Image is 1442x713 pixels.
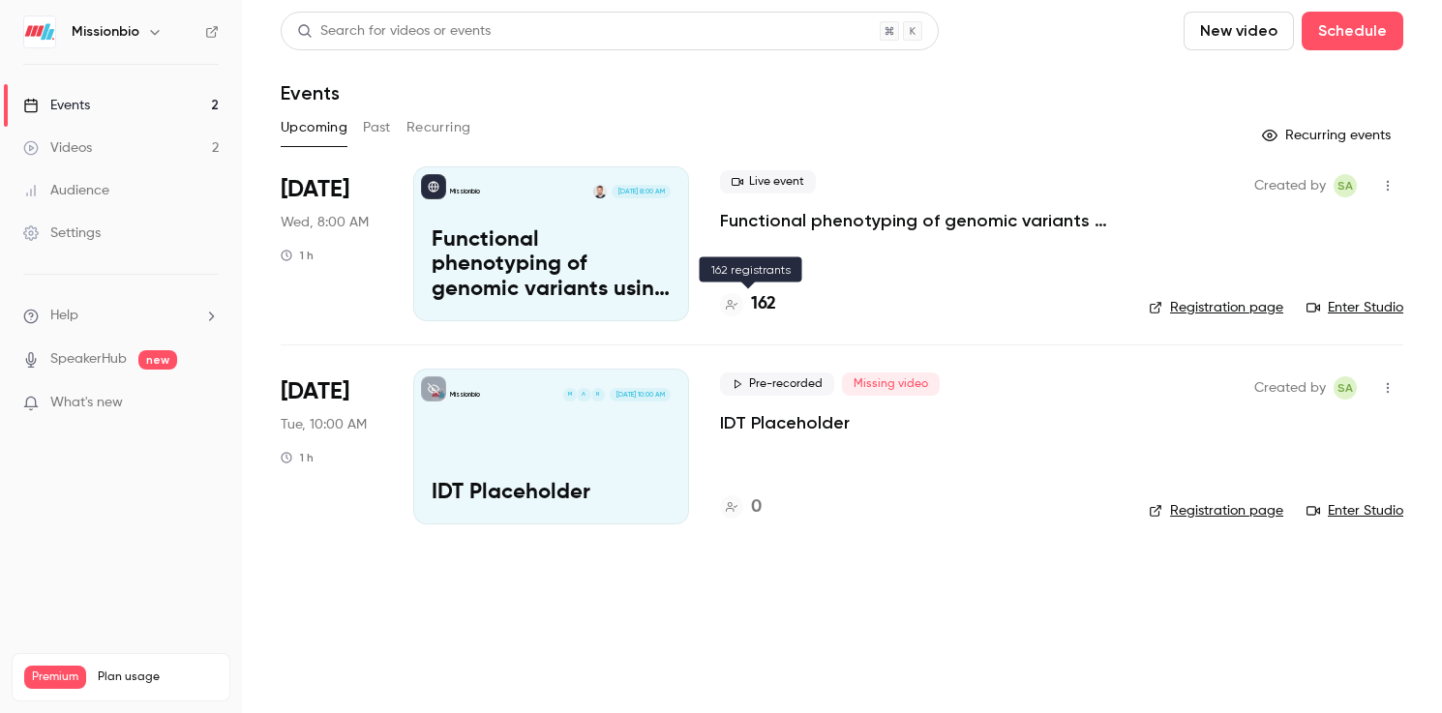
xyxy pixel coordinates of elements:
span: Live event [720,170,816,193]
button: Recurring [406,112,471,143]
button: Upcoming [281,112,347,143]
div: Events [23,96,90,115]
h4: 0 [751,494,762,520]
span: Created by [1254,376,1326,400]
a: IDT PlaceholderMissionbioNAM[DATE] 10:00 AMIDT Placeholder [413,369,689,523]
span: [DATE] [281,376,349,407]
a: Functional phenotyping of genomic variants using joint multiomic single-cell DNA–RNA sequencing [720,209,1118,232]
span: Help [50,306,78,326]
a: IDT Placeholder [720,411,850,434]
div: 1 h [281,248,314,263]
span: Tue, 10:00 AM [281,415,367,434]
div: M [562,387,578,402]
div: Audience [23,181,109,200]
span: What's new [50,393,123,413]
span: [DATE] 10:00 AM [610,388,670,401]
div: Settings [23,223,101,243]
button: New video [1184,12,1294,50]
p: Functional phenotyping of genomic variants using joint multiomic single-cell DNA–RNA sequencing [432,228,671,303]
div: N [590,387,606,402]
span: Plan usage [98,669,218,685]
span: Missing video [842,372,940,396]
div: 1 h [281,450,314,465]
div: Videos [23,138,92,158]
span: new [138,350,177,370]
span: [DATE] [281,174,349,205]
button: Recurring events [1253,120,1403,151]
a: Registration page [1149,298,1283,317]
iframe: Noticeable Trigger [195,395,219,412]
div: Oct 15 Wed, 8:00 AM (America/Los Angeles) [281,166,382,321]
div: Dec 2 Tue, 10:00 AM (America/Los Angeles) [281,369,382,523]
a: 162 [720,291,776,317]
span: SA [1337,174,1353,197]
a: Enter Studio [1307,501,1403,520]
div: Search for videos or events [297,21,491,42]
span: Created by [1254,174,1326,197]
span: Wed, 8:00 AM [281,213,369,232]
a: Functional phenotyping of genomic variants using joint multiomic single-cell DNA–RNA sequencingMi... [413,166,689,321]
h4: 162 [751,291,776,317]
img: Missionbio [24,16,55,47]
span: Pre-recorded [720,372,834,396]
p: IDT Placeholder [432,481,671,506]
span: Simon Allardice [1334,376,1357,400]
p: Missionbio [450,390,480,400]
button: Past [363,112,391,143]
span: Simon Allardice [1334,174,1357,197]
span: SA [1337,376,1353,400]
div: A [576,387,591,402]
a: Enter Studio [1307,298,1403,317]
li: help-dropdown-opener [23,306,219,326]
a: SpeakerHub [50,349,127,370]
h1: Events [281,81,340,104]
h6: Missionbio [72,22,139,42]
a: 0 [720,494,762,520]
button: Schedule [1302,12,1403,50]
span: Premium [24,666,86,689]
a: Registration page [1149,501,1283,520]
img: Dr Dominik Lindenhofer [593,185,607,198]
p: Missionbio [450,187,480,196]
span: [DATE] 8:00 AM [612,185,670,198]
